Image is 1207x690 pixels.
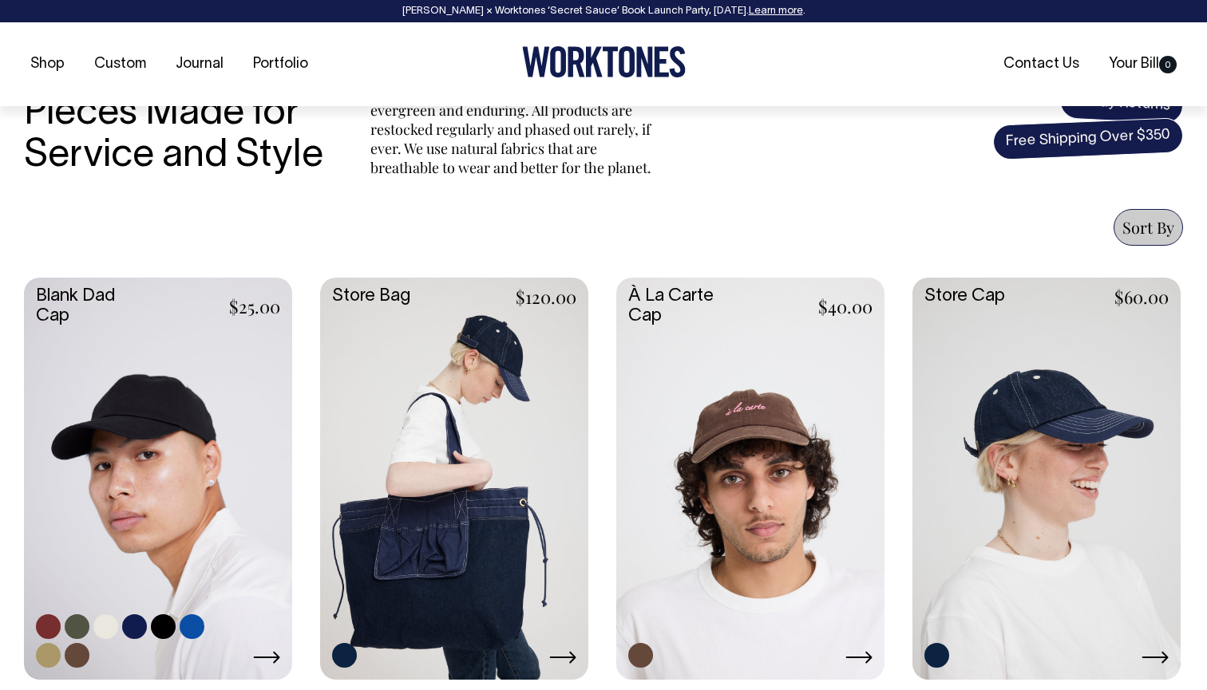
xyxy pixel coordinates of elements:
a: Contact Us [997,51,1086,77]
a: Custom [88,51,152,77]
h3: Ready-to-Wear Pieces Made for Service and Style [24,51,335,177]
a: Your Bill0 [1102,51,1183,77]
span: Sort By [1122,216,1174,238]
div: [PERSON_NAME] × Worktones ‘Secret Sauce’ Book Launch Party, [DATE]. . [16,6,1191,17]
span: Free Shipping Over $350 [992,117,1184,160]
a: Shop [24,51,71,77]
a: Journal [169,51,230,77]
p: Our aprons, workwear and accessories are evergreen and enduring. All products are restocked regul... [370,81,658,177]
a: Portfolio [247,51,315,77]
span: 0 [1159,56,1177,73]
a: Learn more [749,6,803,16]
